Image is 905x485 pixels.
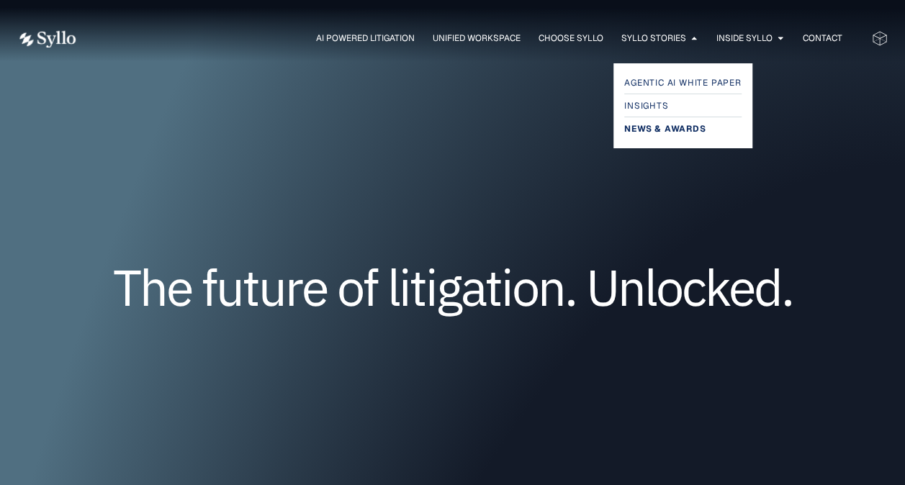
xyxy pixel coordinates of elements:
a: Agentic AI White Paper [624,74,742,91]
a: Contact [803,32,842,45]
h1: The future of litigation. Unlocked. [104,263,801,311]
a: Insights [624,97,742,114]
nav: Menu [105,32,842,45]
div: Menu Toggle [105,32,842,45]
a: Unified Workspace [433,32,521,45]
a: News & Awards [624,120,742,137]
a: AI Powered Litigation [316,32,415,45]
img: white logo [17,30,76,48]
a: Inside Syllo [716,32,773,45]
a: Choose Syllo [539,32,603,45]
span: Insights [624,97,668,114]
a: Syllo Stories [621,32,686,45]
span: News & Awards [624,120,706,137]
